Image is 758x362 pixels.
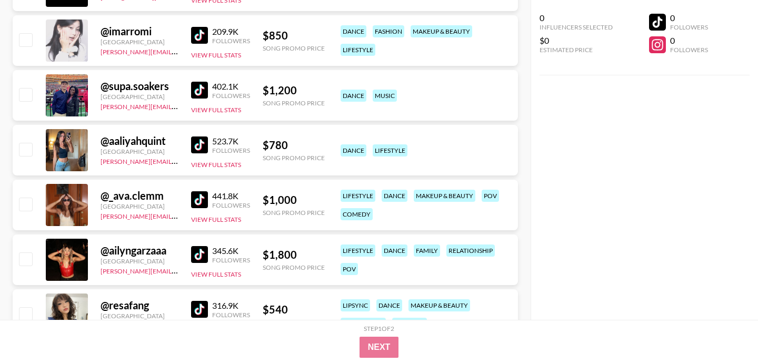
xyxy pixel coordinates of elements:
div: relationship [446,244,495,257]
button: View Full Stats [191,51,241,59]
div: Followers [212,256,250,264]
div: [GEOGRAPHIC_DATA] [101,312,178,320]
div: Estimated Price [540,46,613,54]
div: Followers [212,92,250,100]
img: TikTok [191,136,208,153]
div: Followers [212,146,250,154]
div: Followers [212,37,250,45]
div: Step 1 of 2 [364,325,394,332]
div: $ 1,000 [263,193,325,207]
div: [GEOGRAPHIC_DATA] [101,202,178,210]
div: Song Promo Price [263,154,325,162]
div: $ 540 [263,303,325,316]
button: View Full Stats [191,161,241,169]
div: Followers [670,23,708,31]
div: $ 850 [263,29,325,42]
div: $0 [540,35,613,46]
div: lifestyle [373,144,407,156]
img: TikTok [191,27,208,44]
div: lifestyle [341,190,375,202]
a: [PERSON_NAME][EMAIL_ADDRESS][DOMAIN_NAME] [101,155,256,165]
div: $ 1,800 [263,248,325,261]
div: dance [341,144,366,156]
div: Song Promo Price [263,99,325,107]
div: makeup & beauty [414,190,475,202]
div: 0 [670,13,708,23]
div: 402.1K [212,81,250,92]
div: lipsync [341,299,370,311]
div: pov [482,190,499,202]
div: lifestyle [341,44,375,56]
div: Followers [212,311,250,319]
div: [GEOGRAPHIC_DATA] [101,93,178,101]
div: @ aaliyahquint [101,134,178,148]
div: @ resafang [101,299,178,312]
div: pov [341,263,358,275]
button: View Full Stats [191,106,241,114]
div: transitions [341,318,386,330]
div: Song Promo Price [263,318,325,326]
div: dance [382,244,407,257]
img: TikTok [191,301,208,318]
div: dance [382,190,407,202]
div: @ imarromi [101,25,178,38]
div: lifestyle [341,244,375,257]
div: @ supa.soakers [101,80,178,93]
button: View Full Stats [191,216,241,223]
div: [GEOGRAPHIC_DATA] [101,257,178,265]
a: [PERSON_NAME][EMAIL_ADDRESS][DOMAIN_NAME] [101,101,256,111]
a: [PERSON_NAME][EMAIL_ADDRESS][DOMAIN_NAME] [101,265,256,275]
div: makeup & beauty [408,299,470,311]
div: 345.6K [212,246,250,256]
div: $ 780 [263,139,325,152]
div: family [414,244,440,257]
div: lifestyle [392,318,427,330]
div: music [373,90,397,102]
div: dance [376,299,402,311]
div: [GEOGRAPHIC_DATA] [101,38,178,46]
div: Song Promo Price [263,209,325,217]
div: Song Promo Price [263,263,325,271]
div: Followers [212,201,250,209]
button: View Full Stats [191,270,241,278]
div: $ 1,200 [263,84,325,97]
div: comedy [341,208,373,220]
img: TikTok [191,191,208,208]
div: [GEOGRAPHIC_DATA] [101,148,178,155]
div: @ _ava.clemm [101,189,178,202]
div: dance [341,25,366,37]
img: TikTok [191,246,208,263]
div: 209.9K [212,26,250,37]
div: 0 [540,13,613,23]
div: @ ailyngarzaaa [101,244,178,257]
iframe: Drift Widget Chat Controller [705,309,745,349]
div: makeup & beauty [411,25,472,37]
div: Influencers Selected [540,23,613,31]
div: 523.7K [212,136,250,146]
img: TikTok [191,82,208,99]
div: 316.9K [212,300,250,311]
a: [PERSON_NAME][EMAIL_ADDRESS][DOMAIN_NAME] [101,210,256,220]
div: 441.8K [212,191,250,201]
div: Followers [670,46,708,54]
div: 0 [670,35,708,46]
button: Next [360,337,399,358]
div: Song Promo Price [263,44,325,52]
div: dance [341,90,366,102]
div: fashion [373,25,404,37]
a: [PERSON_NAME][EMAIL_ADDRESS][DOMAIN_NAME] [101,46,256,56]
